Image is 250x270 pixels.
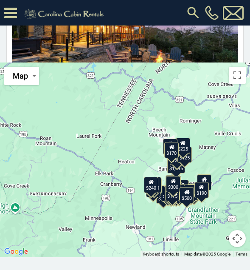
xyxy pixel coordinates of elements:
[185,5,201,20] img: search-regular.svg
[164,142,179,158] div: $170
[184,185,198,201] div: $195
[166,175,181,191] div: $265
[229,230,246,247] button: Map camera controls
[194,182,208,198] div: $190
[229,67,246,84] button: Toggle fullscreen view
[184,252,230,256] span: Map data ©2025 Google
[180,187,194,203] div: $500
[163,139,177,155] div: $240
[174,180,189,196] div: $200
[2,246,30,257] a: Open this area in Google Maps (opens a new window)
[165,185,180,201] div: $175
[21,8,109,20] img: Khaki-logo.png
[147,177,161,193] div: $210
[166,176,180,192] div: $300
[144,177,158,193] div: $240
[143,251,179,257] button: Keyboard shortcuts
[147,178,162,194] div: $225
[13,71,28,80] span: Map
[4,67,39,85] button: Change map style
[163,186,178,202] div: $155
[197,174,211,190] div: $155
[167,157,185,173] div: $1,095
[236,252,247,256] a: Terms (opens in new tab)
[175,138,190,154] div: $225
[177,147,192,163] div: $125
[2,246,30,257] img: Google
[166,175,180,191] div: $190
[203,6,221,20] a: [PHONE_NUMBER]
